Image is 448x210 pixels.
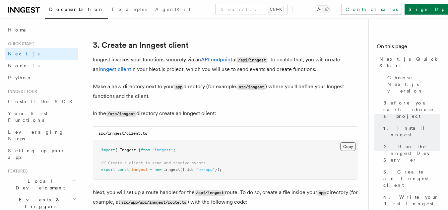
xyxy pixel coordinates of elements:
[101,167,115,172] span: export
[93,40,189,50] a: 3. Create an Inngest client
[5,175,78,194] button: Local Development
[341,4,402,15] a: Contact sales
[383,169,440,188] span: 3. Create an Inngest client
[383,100,440,119] span: Before you start: choose a project
[8,27,27,33] span: Home
[155,7,190,12] span: AgentKit
[215,167,222,172] span: });
[381,141,440,166] a: 2. Run the Inngest Dev Server
[8,111,47,123] span: Your first Functions
[5,89,37,94] span: Inngest tour
[98,66,131,72] a: Inngest client
[141,148,150,152] span: from
[340,142,356,151] button: Copy
[377,42,440,53] h4: On this page
[131,167,148,172] span: inngest
[383,125,440,138] span: 1. Install Inngest
[8,51,39,56] span: Next.js
[237,84,265,90] code: src/inngest
[315,5,331,13] button: Toggle dark mode
[381,97,440,122] a: Before you start: choose a project
[192,167,194,172] span: :
[49,7,104,12] span: Documentation
[201,56,232,63] a: API endpoint
[385,72,440,97] a: Choose Next.js version
[93,82,358,101] p: Make a new directory next to your directory (for example, ) where you'll define your Inngest func...
[108,2,151,18] a: Examples
[155,167,161,172] span: new
[317,190,327,196] code: app
[5,96,78,107] a: Install the SDK
[195,190,225,196] code: /api/inngest
[117,167,129,172] span: const
[5,126,78,145] a: Leveraging Steps
[381,122,440,141] a: 1. Install Inngest
[120,200,187,205] code: src/app/api/inngest/route.ts
[93,55,358,74] p: Inngest invokes your functions securely via an at . To enable that, you will create an in your Ne...
[93,188,358,207] p: Next, you will set up a route handler for the route. To do so, create a file inside your director...
[5,60,78,72] a: Node.js
[5,24,78,36] a: Home
[8,129,64,141] span: Leveraging Steps
[383,143,440,163] span: 2. Run the Inngest Dev Server
[45,2,108,19] a: Documentation
[381,166,440,191] a: 3. Create an Inngest client
[151,2,194,18] a: AgentKit
[180,167,192,172] span: ({ id
[98,131,147,136] code: src/inngest/client.ts
[164,167,180,172] span: Inngest
[112,7,147,12] span: Examples
[101,161,206,165] span: // Create a client to send and receive events
[8,99,77,104] span: Install the SDK
[196,167,215,172] span: "my-app"
[173,148,175,152] span: ;
[5,169,28,174] span: Features
[152,148,173,152] span: "inngest"
[106,111,136,117] code: /src/inngest
[101,148,115,152] span: import
[268,6,283,13] kbd: Ctrl+K
[93,109,358,118] p: In the directory create an Inngest client:
[8,148,65,160] span: Setting up your app
[216,4,287,15] button: Search...Ctrl+K
[5,145,78,163] a: Setting up your app
[174,84,183,90] code: app
[150,167,152,172] span: =
[5,48,78,60] a: Next.js
[377,53,440,72] a: Next.js Quick Start
[5,196,72,210] span: Events & Triggers
[115,148,141,152] span: { Inngest }
[8,63,39,68] span: Node.js
[5,41,34,46] span: Quick start
[8,75,32,80] span: Python
[5,72,78,84] a: Python
[387,74,440,94] span: Choose Next.js version
[5,107,78,126] a: Your first Functions
[237,57,267,63] code: /api/inngest
[5,178,72,191] span: Local Development
[379,56,440,69] span: Next.js Quick Start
